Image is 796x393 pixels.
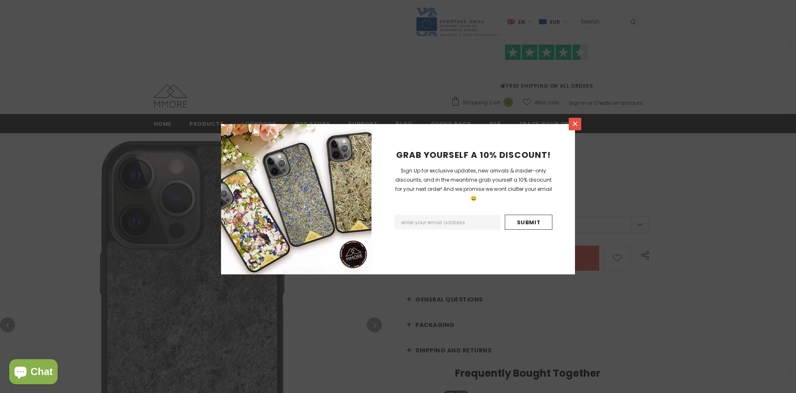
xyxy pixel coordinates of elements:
[569,118,581,130] a: Close
[505,215,552,230] input: Submit
[396,149,551,161] span: GRAB YOURSELF A 10% DISCOUNT!
[395,167,552,202] span: Sign Up for exclusive updates, new arrivals & insider-only discounts, and in the meantime grab yo...
[394,215,501,230] input: Email Address
[7,359,60,386] inbox-online-store-chat: Shopify online store chat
